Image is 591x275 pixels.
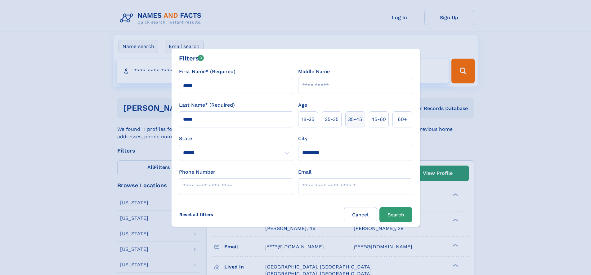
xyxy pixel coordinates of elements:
span: 25‑35 [325,116,338,123]
label: Last Name* (Required) [179,101,235,109]
label: City [298,135,307,142]
label: Cancel [344,207,377,222]
label: Email [298,168,311,176]
button: Search [379,207,412,222]
div: Filters [179,54,204,63]
span: 18‑25 [302,116,314,123]
label: Middle Name [298,68,330,75]
span: 45‑60 [371,116,386,123]
label: State [179,135,293,142]
span: 35‑45 [348,116,362,123]
label: First Name* (Required) [179,68,235,75]
label: Phone Number [179,168,215,176]
label: Age [298,101,307,109]
label: Reset all filters [175,207,217,222]
span: 60+ [398,116,407,123]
